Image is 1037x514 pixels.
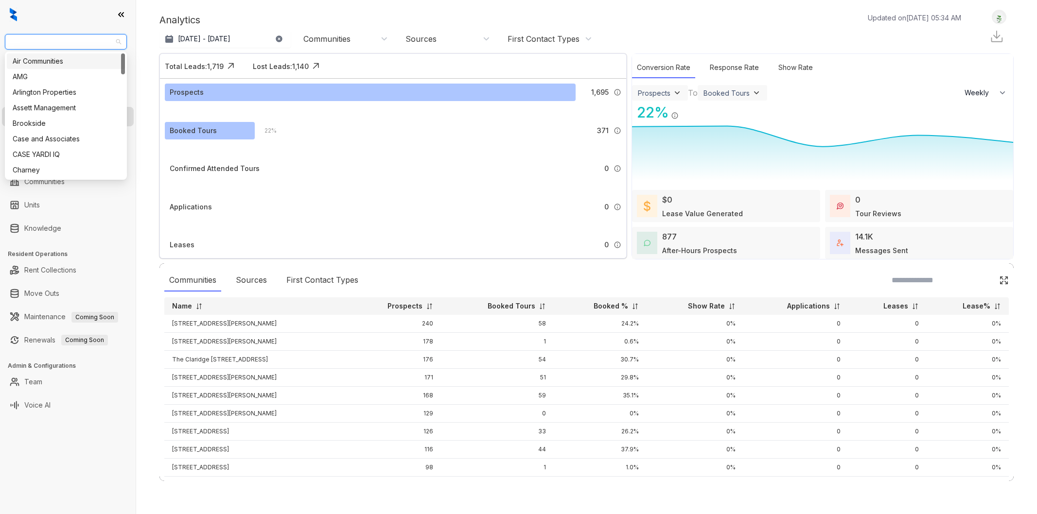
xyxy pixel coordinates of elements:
div: Response Rate [705,57,764,78]
td: 0% [647,387,743,405]
td: 168 [348,387,441,405]
a: Voice AI [24,395,51,415]
img: sorting [426,303,433,310]
button: Weekly [959,84,1013,102]
td: 0% [647,351,743,369]
img: Info [671,112,679,120]
td: 26.2% [554,423,647,441]
img: sorting [912,303,919,310]
li: Leads [2,65,134,85]
div: Arlington Properties [7,85,125,100]
div: AMG [13,71,119,82]
td: 98 [348,477,441,495]
li: Leasing [2,107,134,126]
td: 98 [348,459,441,477]
li: Knowledge [2,219,134,238]
div: 22 % [255,125,277,136]
td: 0 [848,423,926,441]
img: UserAvatar [992,12,1006,22]
td: 0% [927,477,1009,495]
td: 0% [927,459,1009,477]
div: 0 [855,194,861,206]
td: 1 [441,459,554,477]
p: Name [172,301,192,311]
td: 116 [348,441,441,459]
td: 0 [743,333,849,351]
p: Prospects [387,301,422,311]
div: Tour Reviews [855,208,901,219]
p: Updated on [DATE] 05:34 AM [868,13,961,23]
img: AfterHoursConversations [644,240,650,247]
img: Click Icon [679,103,693,118]
a: Communities [24,172,65,191]
td: 178 [348,333,441,351]
div: Assett Management [7,100,125,116]
img: sorting [728,303,736,310]
div: CASE YARDI IQ [7,147,125,162]
td: 0 [743,369,849,387]
td: 0% [927,423,1009,441]
td: 0 [848,441,926,459]
img: Download [989,29,1004,44]
td: 0% [927,405,1009,423]
div: 14.1K [855,231,873,242]
td: 0 [743,423,849,441]
img: sorting [195,303,203,310]
span: Weekly [965,88,994,98]
p: Leases [883,301,908,311]
td: 0% [647,333,743,351]
div: Air Communities [13,56,119,67]
a: Rent Collections [24,260,76,280]
span: Coming Soon [61,335,108,345]
td: 0% [647,315,743,333]
div: Case and Associates [13,134,119,144]
div: Lost Leads: 1,140 [253,61,309,71]
td: 0 [743,405,849,423]
li: Maintenance [2,307,134,326]
td: 0 [743,387,849,405]
td: 59 [441,387,554,405]
td: 0 [848,315,926,333]
td: 1.0% [554,459,647,477]
p: Booked Tours [488,301,535,311]
div: First Contact Types [508,34,580,44]
span: Coming Soon [71,312,118,323]
td: [STREET_ADDRESS][PERSON_NAME] [164,477,348,495]
div: Prospects [170,87,204,98]
td: 44 [441,441,554,459]
div: Sources [231,269,272,291]
img: ViewFilterArrow [752,88,761,98]
td: 0% [927,333,1009,351]
p: Analytics [159,13,200,27]
li: Voice AI [2,395,134,415]
img: SearchIcon [979,276,987,284]
li: Communities [2,172,134,191]
img: Click Icon [309,59,323,73]
div: Prospects [638,89,670,97]
button: [DATE] - [DATE] [159,30,291,48]
td: 0 [848,459,926,477]
td: 29.8% [554,369,647,387]
td: 0 [848,387,926,405]
img: sorting [994,303,1001,310]
img: Info [614,203,621,211]
td: 22 [441,477,554,495]
td: 0% [554,405,647,423]
div: Charney [7,162,125,178]
td: The Claridge [STREET_ADDRESS] [164,351,348,369]
td: 0.6% [554,333,647,351]
td: 126 [348,423,441,441]
span: 1,695 [591,87,609,98]
td: [STREET_ADDRESS][PERSON_NAME] [164,405,348,423]
div: Arlington Properties [13,87,119,98]
div: Air Communities [7,53,125,69]
li: Team [2,372,134,392]
td: 37.9% [554,441,647,459]
div: Conversion Rate [632,57,695,78]
td: [STREET_ADDRESS][PERSON_NAME] [164,333,348,351]
td: 0 [848,405,926,423]
td: 0 [743,459,849,477]
span: 371 [597,125,609,136]
div: Booked Tours [170,125,217,136]
h3: Resident Operations [8,250,136,258]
